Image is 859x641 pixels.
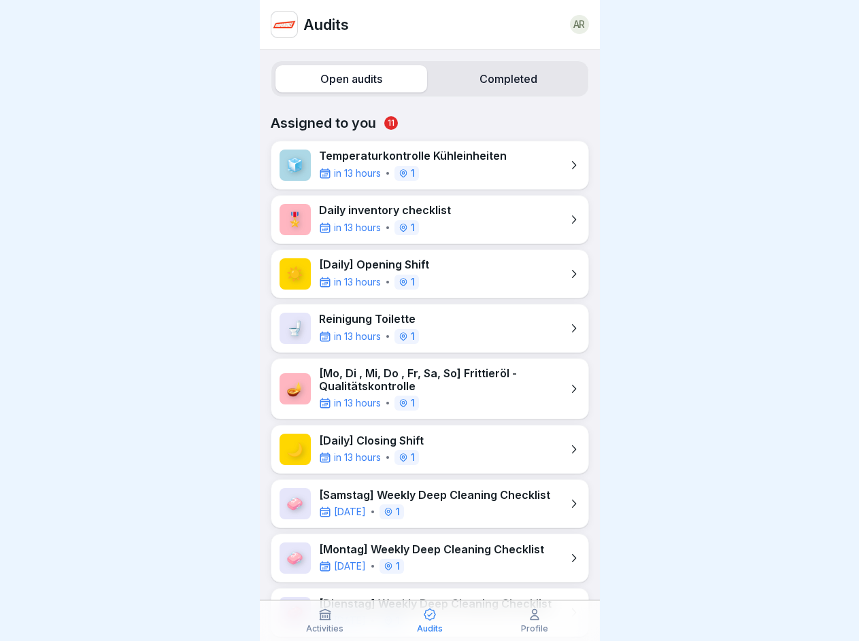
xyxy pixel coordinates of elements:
a: 🚽Reinigung Toilettein 13 hours1 [271,304,589,353]
p: Temperaturkontrolle Kühleinheiten [319,150,507,162]
p: in 13 hours [334,275,381,289]
p: [Montag] Weekly Deep Cleaning Checklist [319,543,544,556]
p: Audits [303,16,349,33]
img: fnerpk4s4ghhmbqfwbhd1f75.png [271,12,297,37]
p: Profile [521,624,548,634]
p: in 13 hours [334,451,381,464]
div: 🧼 [280,542,311,574]
a: 🧊Temperaturkontrolle Kühleinheitenin 13 hours1 [271,141,589,190]
p: in 13 hours [334,221,381,235]
p: 1 [411,169,415,178]
a: AR [570,15,589,34]
p: [Samstag] Weekly Deep Cleaning Checklist [319,489,550,502]
a: 🧼[Dienstag] Weekly Deep Cleaning Checklist[DATE]1 [271,588,589,637]
p: 1 [411,453,415,462]
span: 11 [384,116,398,130]
label: Completed [433,65,584,92]
p: [Mo, Di , Mi, Do , Fr, Sa, So] Frittieröl - Qualitätskontrolle [319,367,561,393]
p: 1 [411,277,415,287]
div: 🧊 [280,150,311,181]
p: 1 [411,223,415,232]
p: Reinigung Toilette [319,313,419,326]
a: 🌙[Daily] Closing Shiftin 13 hours1 [271,425,589,474]
div: 🎖️ [280,204,311,235]
div: 🌙 [280,434,311,465]
div: 🚽 [280,313,311,344]
div: 🧼 [280,597,311,628]
p: [Daily] Opening Shift [319,258,429,271]
a: 🪔[Mo, Di , Mi, Do , Fr, Sa, So] Frittieröl - Qualitätskontrollein 13 hours1 [271,358,589,419]
div: 🪔 [280,373,311,404]
p: Activities [306,624,343,634]
div: ☀️ [280,258,311,290]
p: [DATE] [334,505,366,519]
p: in 13 hours [334,396,381,410]
label: Open audits [275,65,427,92]
p: 1 [396,561,400,571]
p: Audits [417,624,443,634]
p: [Dienstag] Weekly Deep Cleaning Checklist [319,597,552,610]
a: 🧼[Samstag] Weekly Deep Cleaning Checklist[DATE]1 [271,479,589,528]
a: 🧼[Montag] Weekly Deep Cleaning Checklist[DATE]1 [271,534,589,583]
p: [DATE] [334,559,366,573]
a: 🎖️Daily inventory checklistin 13 hours1 [271,195,589,244]
p: [Daily] Closing Shift [319,434,424,447]
p: 1 [411,398,415,408]
p: in 13 hours [334,330,381,343]
p: Daily inventory checklist [319,204,451,217]
p: 1 [396,507,400,517]
div: 🧼 [280,488,311,519]
p: in 13 hours [334,167,381,180]
p: Assigned to you [271,115,589,131]
a: ☀️[Daily] Opening Shiftin 13 hours1 [271,249,589,298]
p: 1 [411,332,415,341]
